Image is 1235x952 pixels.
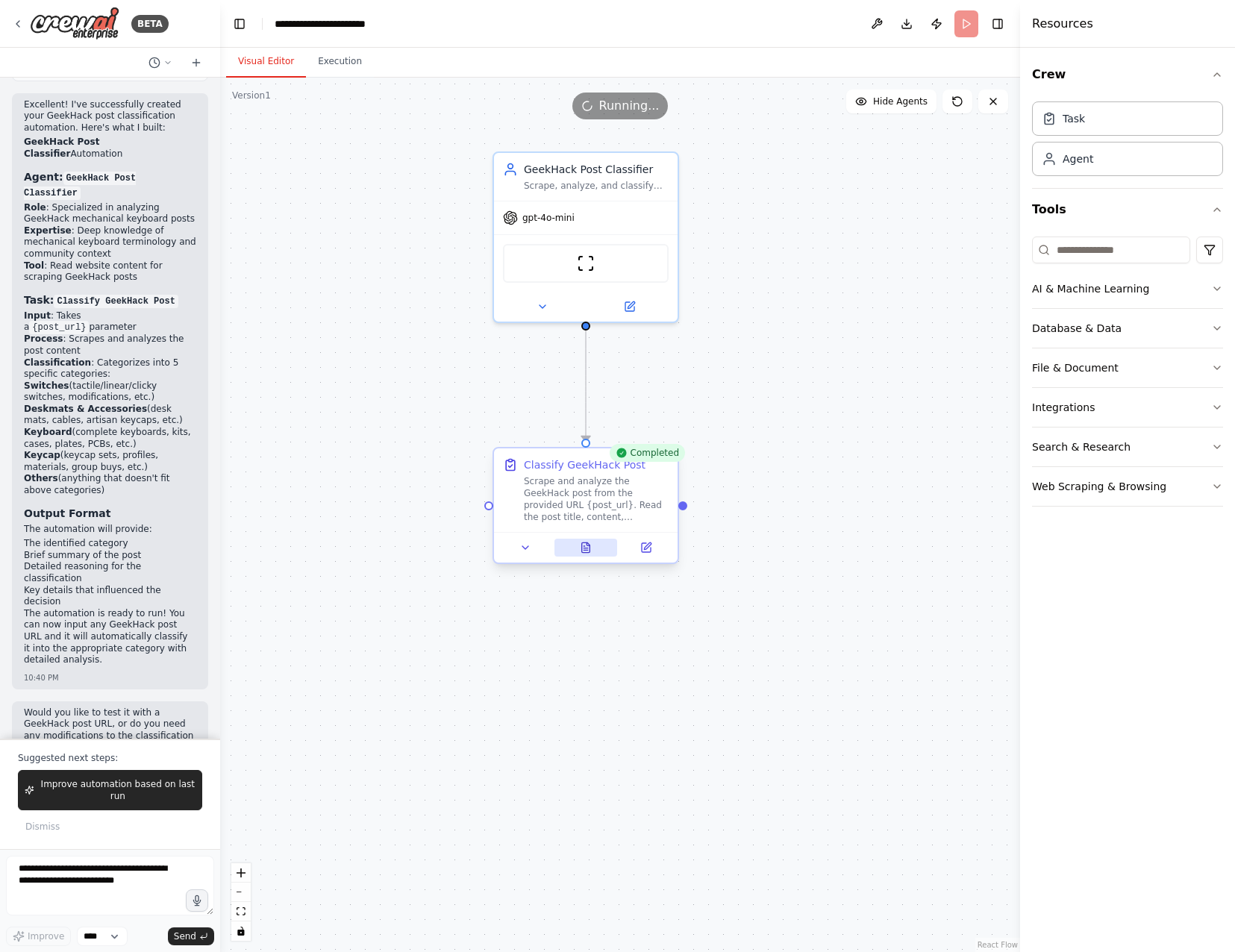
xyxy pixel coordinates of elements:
[40,778,196,802] span: Improve automation based on last run
[554,539,618,557] button: View output
[24,608,196,666] p: The automation is ready to run! You can now input any GeekHack post URL and it will automatically...
[1032,95,1223,188] div: Crew
[599,97,660,115] span: Running...
[24,585,196,608] li: Key details that influenced the decision
[587,298,672,316] button: Open in side panel
[846,90,937,113] button: Hide Agents
[524,475,669,523] div: Scrape and analyze the GeekHack post from the provided URL {post_url}. Read the post title, conte...
[24,538,196,550] li: The identified category
[578,331,593,442] g: Edge from caf40428-3d29-4d07-8c95-1571eb1bfae5 to 3e984681-d65e-4bc4-9d9a-96e29dc4ae6d
[231,921,251,941] button: toggle interactivity
[1032,231,1223,519] div: Tools
[24,202,196,225] li: : Specialized in analyzing GeekHack mechanical keyboard posts
[1032,479,1166,494] div: Web Scraping & Browsing
[24,172,136,200] code: GeekHack Post Classifier
[131,15,169,33] div: BETA
[873,95,928,107] span: Hide Agents
[229,13,250,34] button: Hide left sidebar
[24,561,196,584] li: Detailed reasoning for the classification
[24,137,196,160] h2: Automation
[524,180,669,192] div: Scrape, analyze, and classify GeekHack mechanical keyboard posts into specific categories (Switch...
[186,889,208,912] button: Click to speak your automation idea
[24,333,196,357] li: : Scrapes and analyzes the post content
[1032,400,1095,415] div: Integrations
[24,707,196,754] p: Would you like to test it with a GeekHack post URL, or do you need any modifications to the class...
[24,169,196,199] h3: Agent:
[174,930,196,942] span: Send
[1032,269,1223,308] button: AI & Machine Learning
[18,770,202,810] button: Improve automation based on last run
[18,752,202,764] p: Suggested next steps:
[226,46,306,78] button: Visual Editor
[1032,54,1223,95] button: Crew
[1032,309,1223,348] button: Database & Data
[987,13,1008,34] button: Hide right sidebar
[978,941,1018,949] a: React Flow attribution
[493,151,679,323] div: GeekHack Post ClassifierScrape, analyze, and classify GeekHack mechanical keyboard posts into spe...
[610,444,685,462] div: Completed
[1032,439,1131,454] div: Search & Research
[231,883,251,902] button: zoom out
[24,381,196,404] li: (tactile/linear/clicky switches, modifications, etc.)
[184,54,208,72] button: Start a new chat
[24,310,51,321] strong: Input
[1063,151,1093,166] div: Agent
[1032,15,1093,33] h4: Resources
[1032,281,1149,296] div: AI & Machine Learning
[24,404,196,427] li: (desk mats, cables, artisan keycaps, etc.)
[24,473,58,483] strong: Others
[24,310,196,334] li: : Takes a parameter
[620,539,672,557] button: Open in side panel
[1032,467,1223,506] button: Web Scraping & Browsing
[24,427,196,450] li: (complete keyboards, kits, cases, plates, PCBs, etc.)
[29,321,89,334] code: {post_url}
[1032,189,1223,231] button: Tools
[24,260,44,271] strong: Tool
[24,202,46,213] strong: Role
[24,404,147,414] strong: Deskmats & Accessories
[18,816,67,837] button: Dismiss
[24,99,196,134] p: Excellent! I've successfully created your GeekHack post classification automation. Here's what I ...
[24,333,63,344] strong: Process
[24,260,196,284] li: : Read website content for scraping GeekHack posts
[306,46,374,78] button: Execution
[1032,360,1119,375] div: File & Document
[168,927,214,945] button: Send
[24,550,196,562] li: Brief summary of the post
[25,821,60,833] span: Dismiss
[24,357,91,368] strong: Classification
[24,292,196,307] h3: Task:
[1032,388,1223,427] button: Integrations
[24,672,196,683] div: 10:40 PM
[24,427,72,437] strong: Keyboard
[524,162,669,177] div: GeekHack Post Classifier
[24,450,60,460] strong: Keycap
[1063,111,1085,126] div: Task
[6,927,71,946] button: Improve
[231,863,251,941] div: React Flow controls
[493,450,679,567] div: CompletedClassify GeekHack PostScrape and analyze the GeekHack post from the provided URL {post_u...
[24,381,69,391] strong: Switches
[1032,348,1223,387] button: File & Document
[524,457,645,472] div: Classify GeekHack Post
[231,902,251,921] button: fit view
[24,137,99,159] strong: GeekHack Post Classifier
[24,524,196,536] p: The automation will provide:
[24,225,72,236] strong: Expertise
[275,16,395,31] nav: breadcrumb
[1032,428,1223,466] button: Search & Research
[28,930,64,942] span: Improve
[54,295,178,308] code: Classify GeekHack Post
[30,7,119,40] img: Logo
[232,90,271,101] div: Version 1
[24,473,196,496] li: (anything that doesn't fit above categories)
[143,54,178,72] button: Switch to previous chat
[577,254,595,272] img: ScrapeWebsiteTool
[24,506,196,521] h3: Output Format
[24,450,196,473] li: (keycap sets, profiles, materials, group buys, etc.)
[522,212,575,224] span: gpt-4o-mini
[24,357,196,497] li: : Categorizes into 5 specific categories:
[231,863,251,883] button: zoom in
[24,225,196,260] li: : Deep knowledge of mechanical keyboard terminology and community context
[1032,321,1122,336] div: Database & Data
